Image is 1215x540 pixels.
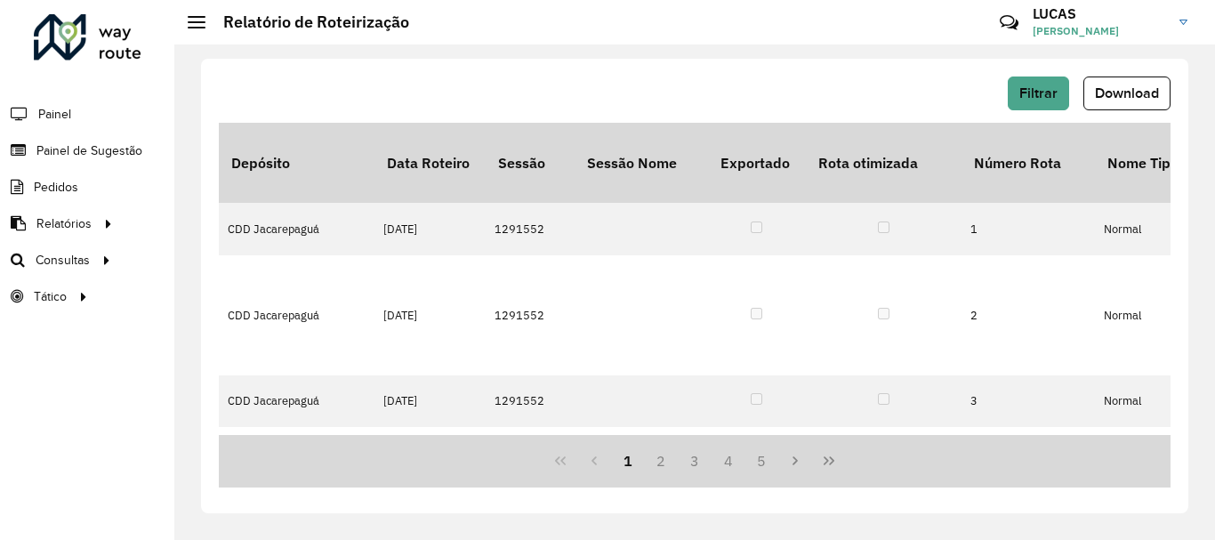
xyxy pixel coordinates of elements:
span: Relatórios [36,214,92,233]
td: [DATE] [374,427,486,479]
td: 2 [962,255,1095,375]
span: Consultas [36,251,90,270]
td: 1291552 [486,203,575,254]
button: 3 [678,444,712,478]
button: 2 [644,444,678,478]
button: 5 [745,444,779,478]
td: 3 [962,375,1095,427]
button: Filtrar [1008,77,1069,110]
td: 1 [962,203,1095,254]
td: 1291552 [486,255,575,375]
span: Tático [34,287,67,306]
td: CDD Jacarepaguá [219,375,374,427]
th: Sessão Nome [575,123,708,203]
td: CDD Jacarepaguá [219,427,374,479]
span: [PERSON_NAME] [1033,23,1166,39]
td: [DATE] [374,375,486,427]
th: Exportado [708,123,806,203]
th: Data Roteiro [374,123,486,203]
h2: Relatório de Roteirização [205,12,409,32]
span: Pedidos [34,178,78,197]
a: Contato Rápido [990,4,1028,42]
td: CDD Jacarepaguá [219,255,374,375]
span: Painel de Sugestão [36,141,142,160]
td: 4 [962,427,1095,479]
span: Filtrar [1019,85,1058,101]
button: Next Page [778,444,812,478]
h3: LUCAS [1033,5,1166,22]
td: CDD Jacarepaguá [219,203,374,254]
th: Número Rota [962,123,1095,203]
td: [DATE] [374,203,486,254]
button: 1 [611,444,645,478]
td: 1291552 [486,427,575,479]
span: Download [1095,85,1159,101]
button: 4 [712,444,745,478]
span: Painel [38,105,71,124]
th: Depósito [219,123,374,203]
button: Last Page [812,444,846,478]
th: Rota otimizada [806,123,962,203]
button: Download [1083,77,1171,110]
th: Sessão [486,123,575,203]
td: [DATE] [374,255,486,375]
td: 1291552 [486,375,575,427]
